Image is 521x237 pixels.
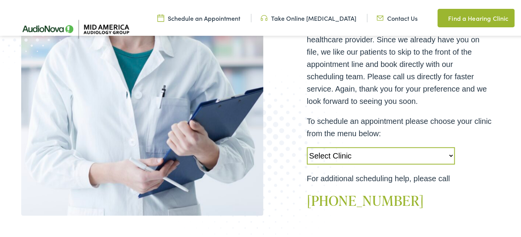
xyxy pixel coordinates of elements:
p: Thank you for choosing MID AMERICA [MEDICAL_DATA] GROUP as your preferred hearing healthcare prov... [307,8,492,106]
img: utility icon [438,12,445,22]
p: To schedule an appointment please choose your clinic from the menu below: [307,114,492,139]
img: utility icon [377,13,384,21]
a: Find a Hearing Clinic [438,8,515,26]
p: For additional scheduling help, please call [307,171,492,184]
img: utility icon [261,13,268,21]
a: Contact Us [377,13,418,21]
a: [PHONE_NUMBER] [307,190,424,209]
a: Take Online [MEDICAL_DATA] [261,13,357,21]
img: utility icon [157,13,164,21]
a: Schedule an Appointment [157,13,241,21]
